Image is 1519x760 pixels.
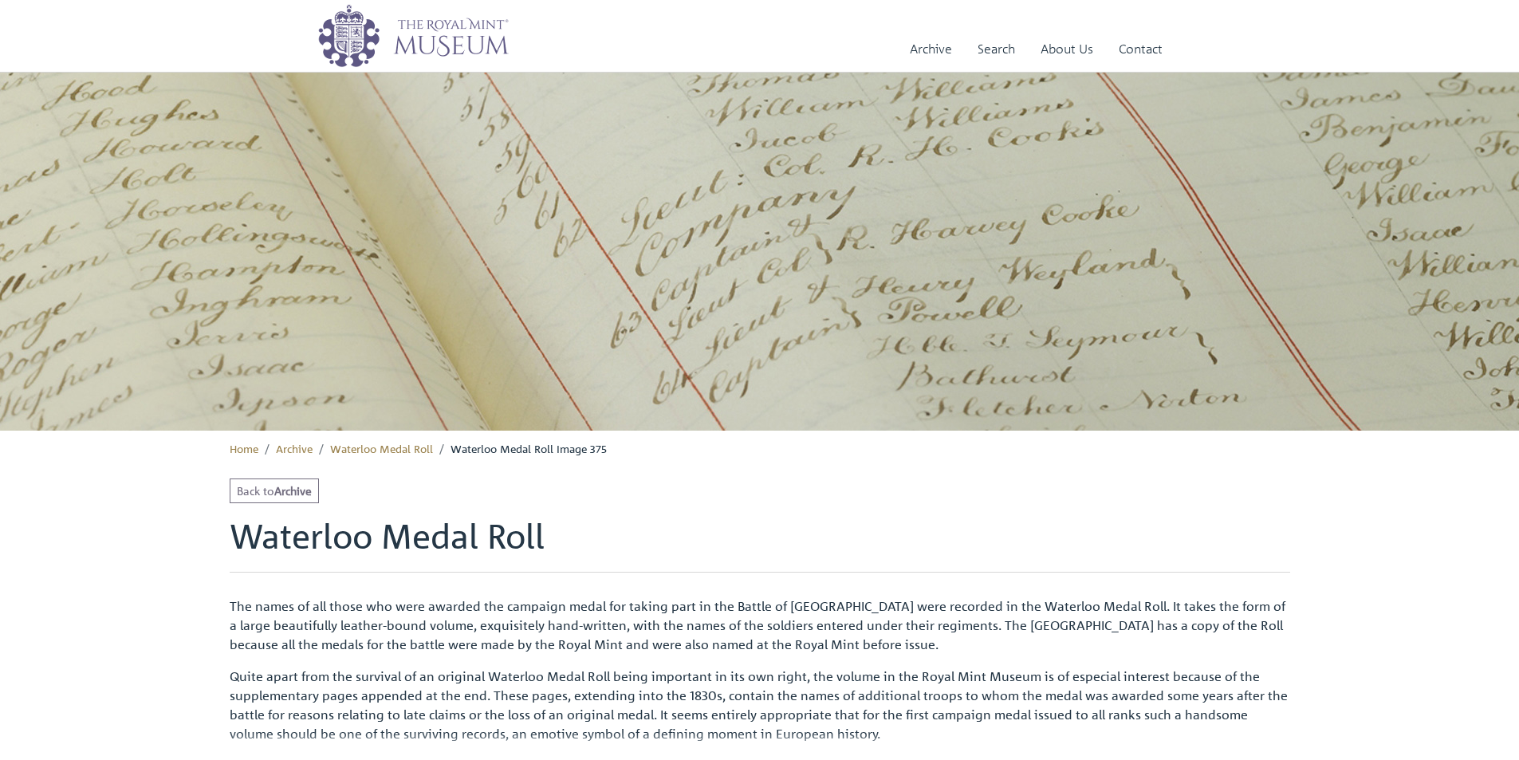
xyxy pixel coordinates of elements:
[451,441,607,455] span: Waterloo Medal Roll Image 375
[910,26,952,72] a: Archive
[230,478,319,503] a: Back toArchive
[1041,26,1093,72] a: About Us
[276,441,313,455] a: Archive
[317,4,509,68] img: logo_wide.png
[230,598,1285,652] span: The names of all those who were awarded the campaign medal for taking part in the Battle of [GEOG...
[330,441,433,455] a: Waterloo Medal Roll
[1119,26,1163,72] a: Contact
[978,26,1015,72] a: Search
[230,441,258,455] a: Home
[274,483,312,498] strong: Archive
[230,516,1290,572] h1: Waterloo Medal Roll
[230,668,1288,742] span: Quite apart from the survival of an original Waterloo Medal Roll being important in its own right...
